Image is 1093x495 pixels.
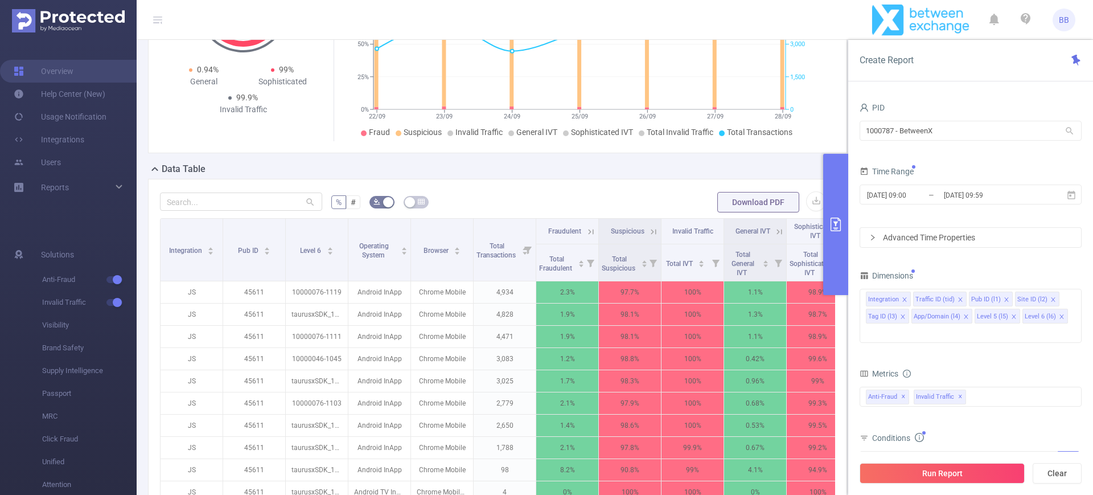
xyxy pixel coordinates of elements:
[969,292,1013,306] li: Pub ID (l1)
[286,437,348,459] p: taurusxSDK_10000082-1132
[286,326,348,347] p: 10000076-1111
[1017,292,1047,307] div: Site ID (l2)
[903,370,911,378] i: icon: info-circle
[661,415,724,436] p: 100%
[516,128,557,137] span: General IVT
[706,113,723,120] tspan: 27/09
[536,415,598,436] p: 1.4%
[770,244,786,281] i: Filter menu
[411,304,473,325] p: Chrome Mobile
[900,314,906,321] i: icon: close
[661,348,724,370] p: 100%
[197,65,219,74] span: 0.94%
[42,428,137,451] span: Click Fraud
[724,304,786,325] p: 1.3%
[161,281,223,303] p: JS
[787,415,849,436] p: 99.5%
[42,359,137,382] span: Supply Intelligence
[860,55,914,66] span: Create Report
[1059,314,1065,321] i: icon: close
[869,234,876,241] i: icon: right
[708,244,724,281] i: Filter menu
[42,268,137,291] span: Anti-Fraud
[161,459,223,481] p: JS
[602,255,637,272] span: Total Suspicious
[373,198,380,205] i: icon: bg-colors
[286,304,348,325] p: taurusxSDK_10000076-1119
[787,348,849,370] p: 99.6%
[639,113,655,120] tspan: 26/09
[358,41,369,48] tspan: 50%
[361,106,369,113] tspan: 0%
[599,370,661,392] p: 98.3%
[42,451,137,473] span: Unified
[411,348,473,370] p: Chrome Mobile
[599,304,661,325] p: 98.1%
[455,128,503,137] span: Invalid Traffic
[348,370,410,392] p: Android InApp
[207,246,214,252] div: Sort
[223,348,285,370] p: 45611
[661,437,724,459] p: 99.9%
[436,113,453,120] tspan: 23/09
[264,246,270,249] i: icon: caret-up
[418,198,425,205] i: icon: table
[578,263,584,266] i: icon: caret-down
[641,259,647,262] i: icon: caret-up
[645,244,661,281] i: Filter menu
[286,348,348,370] p: 10000046-1045
[578,259,584,262] i: icon: caret-up
[411,281,473,303] p: Chrome Mobile
[348,392,410,414] p: Android InApp
[12,9,125,32] img: Protected Media
[943,187,1035,203] input: End date
[411,415,473,436] p: Chrome Mobile
[1015,292,1059,306] li: Site ID (l2)
[860,369,898,378] span: Metrics
[474,415,536,436] p: 2,650
[474,459,536,481] p: 98
[161,437,223,459] p: JS
[536,304,598,325] p: 1.9%
[914,390,966,404] span: Invalid Traffic
[359,242,389,259] span: Operating System
[717,192,799,212] button: Download PDF
[223,437,285,459] p: 45611
[724,281,786,303] p: 1.1%
[286,392,348,414] p: 10000076-1103
[866,390,909,404] span: Anti-Fraud
[14,128,84,151] a: Integrations
[223,281,285,303] p: 45611
[208,250,214,253] i: icon: caret-down
[901,390,906,404] span: ✕
[286,370,348,392] p: taurusxSDK_10000076-1111
[454,250,461,253] i: icon: caret-down
[539,255,574,272] span: Total Fraudulent
[348,437,410,459] p: Android InApp
[536,370,598,392] p: 1.7%
[42,405,137,428] span: MRC
[672,227,713,235] span: Invalid Traffic
[787,281,849,303] p: 98.9%
[872,433,924,443] span: Conditions
[162,162,206,176] h2: Data Table
[571,128,633,137] span: Sophisticated IVT
[536,437,598,459] p: 2.1%
[790,73,805,81] tspan: 1,500
[958,390,963,404] span: ✕
[474,437,536,459] p: 1,788
[14,83,105,105] a: Help Center (New)
[411,437,473,459] p: Chrome Mobile
[223,392,285,414] p: 45611
[41,243,74,266] span: Solutions
[866,309,909,324] li: Tag ID (l3)
[578,259,585,265] div: Sort
[41,183,69,192] span: Reports
[599,392,661,414] p: 97.9%
[790,106,794,113] tspan: 0
[599,437,661,459] p: 97.8%
[204,104,282,116] div: Invalid Traffic
[661,326,724,347] p: 100%
[971,292,1001,307] div: Pub ID (l1)
[724,415,786,436] p: 0.53%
